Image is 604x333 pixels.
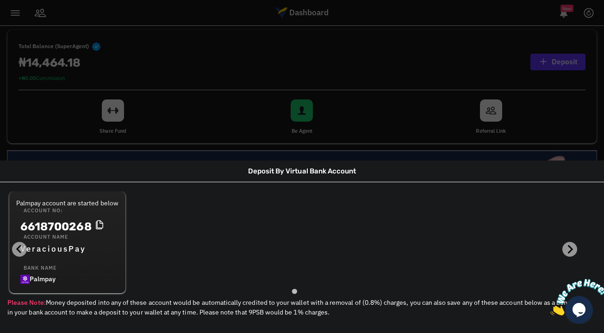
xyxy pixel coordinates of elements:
[9,161,595,181] h5: Deposit By Virtual Bank Account
[12,242,27,257] button: Previous slide
[547,275,604,319] iframe: chat widget
[20,234,86,255] div: VeraciousPay
[20,219,105,234] h1: 6618700268
[20,207,105,215] span: Account No:
[20,265,60,272] span: Bank Name
[562,242,577,257] button: Next slide
[20,234,86,241] span: Account Name
[292,289,297,294] button: Go to slide 1
[7,298,590,316] span: Money deposited into any of these account would be automatically credited to your wallet with a r...
[7,298,46,307] b: Please Note:
[4,4,61,40] img: Chat attention grabber
[20,265,60,284] div: Palmpay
